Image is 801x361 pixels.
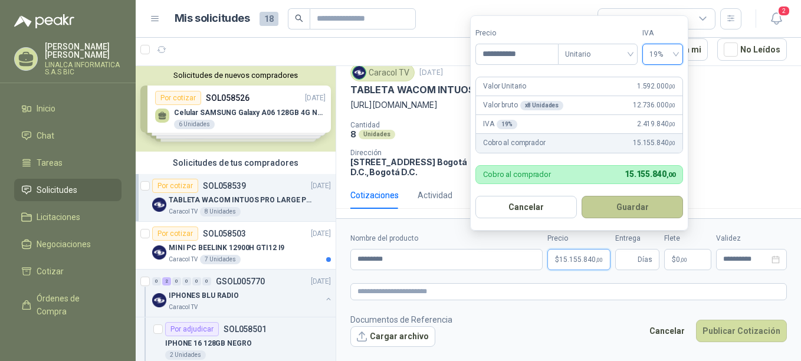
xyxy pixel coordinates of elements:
label: Entrega [615,233,659,244]
button: Solicitudes de nuevos compradores [140,71,331,80]
div: Por adjudicar [165,322,219,336]
p: GSOL005770 [216,277,265,285]
span: 0 [676,256,687,263]
span: 2 [777,5,790,17]
div: Unidades [359,130,395,139]
div: Actividad [418,189,452,202]
p: Caracol TV [169,303,198,312]
p: SOL058539 [203,182,246,190]
div: 0 [192,277,201,285]
p: [PERSON_NAME] [PERSON_NAME] [45,42,122,59]
span: Remisiones [37,332,80,345]
h1: Mis solicitudes [175,10,250,27]
span: Unitario [565,45,631,63]
label: Validez [716,233,787,244]
p: IPHONES BLU RADIO [169,290,239,301]
p: Documentos de Referencia [350,313,452,326]
label: IVA [642,28,683,39]
span: $ [672,256,676,263]
div: 8 Unidades [200,207,241,216]
a: Remisiones [14,327,122,350]
p: 8 [350,129,356,139]
span: Chat [37,129,54,142]
span: Tareas [37,156,63,169]
button: Publicar Cotización [696,320,787,342]
span: ,00 [667,171,676,179]
div: Por cotizar [152,179,198,193]
p: $ 0,00 [664,249,711,270]
a: Órdenes de Compra [14,287,122,323]
p: IVA [483,119,517,130]
p: [URL][DOMAIN_NAME] [350,99,787,111]
p: [DATE] [311,276,331,287]
label: Precio [475,28,558,39]
button: 2 [766,8,787,29]
span: Negociaciones [37,238,91,251]
div: Solicitudes de nuevos compradoresPor cotizarSOL058526[DATE] Celular SAMSUNG Galaxy A06 128GB 4G N... [136,66,336,152]
span: ,00 [669,140,676,146]
button: Guardar [582,196,683,218]
span: 15.155.840 [559,256,603,263]
label: Nombre del producto [350,233,543,244]
span: 15.155.840 [625,169,675,179]
span: Solicitudes [37,183,77,196]
p: Valor bruto [483,100,563,111]
p: Cobro al comprador [483,137,545,149]
span: 19% [649,45,676,63]
a: Chat [14,124,122,147]
p: [DATE] [311,228,331,239]
div: 0 [152,277,161,285]
p: Cobro al comprador [483,170,551,178]
p: SOL058503 [203,229,246,238]
div: x 8 Unidades [520,101,564,110]
div: Solicitudes de tus compradores [136,152,336,174]
div: Cotizaciones [350,189,399,202]
a: Solicitudes [14,179,122,201]
p: TABLETA WACOM INTUOS PRO LARGE PTK870K0A [169,195,316,206]
img: Company Logo [152,245,166,260]
p: MINI PC BEELINK 12900H GTI12 I9 [169,242,284,254]
p: Dirección [350,149,478,157]
p: [DATE] [419,67,443,78]
div: 0 [182,277,191,285]
div: Caracol TV [350,64,415,81]
span: ,00 [669,83,676,90]
a: Cotizar [14,260,122,283]
a: Tareas [14,152,122,174]
a: Por cotizarSOL058503[DATE] Company LogoMINI PC BEELINK 12900H GTI12 I9Caracol TV7 Unidades [136,222,336,270]
a: Licitaciones [14,206,122,228]
button: Cargar archivo [350,326,435,347]
span: Licitaciones [37,211,80,224]
a: Negociaciones [14,233,122,255]
p: TABLETA WACOM INTUOS PRO LARGE PTK870K0A [350,84,589,96]
span: 12.736.000 [633,100,675,111]
img: Company Logo [353,66,366,79]
span: ,00 [669,102,676,109]
label: Precio [547,233,610,244]
div: Todas [605,12,630,25]
img: Logo peakr [14,14,74,28]
span: search [295,14,303,22]
p: SOL058501 [224,325,267,333]
span: 1.592.000 [637,81,675,92]
img: Company Logo [152,293,166,307]
div: 2 Unidades [165,350,206,360]
p: Caracol TV [169,255,198,264]
p: Caracol TV [169,207,198,216]
p: Valor Unitario [483,81,526,92]
span: Días [638,250,652,270]
button: Cancelar [475,196,577,218]
span: 18 [260,12,278,26]
p: [STREET_ADDRESS] Bogotá D.C. , Bogotá D.C. [350,157,478,177]
div: 2 [162,277,171,285]
div: 0 [172,277,181,285]
span: ,00 [669,121,676,127]
span: Inicio [37,102,55,115]
span: Cotizar [37,265,64,278]
img: Company Logo [152,198,166,212]
a: 0 2 0 0 0 0 GSOL005770[DATE] Company LogoIPHONES BLU RADIOCaracol TV [152,274,333,312]
span: ,00 [596,257,603,263]
div: 0 [202,277,211,285]
span: Órdenes de Compra [37,292,110,318]
div: Por cotizar [152,227,198,241]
